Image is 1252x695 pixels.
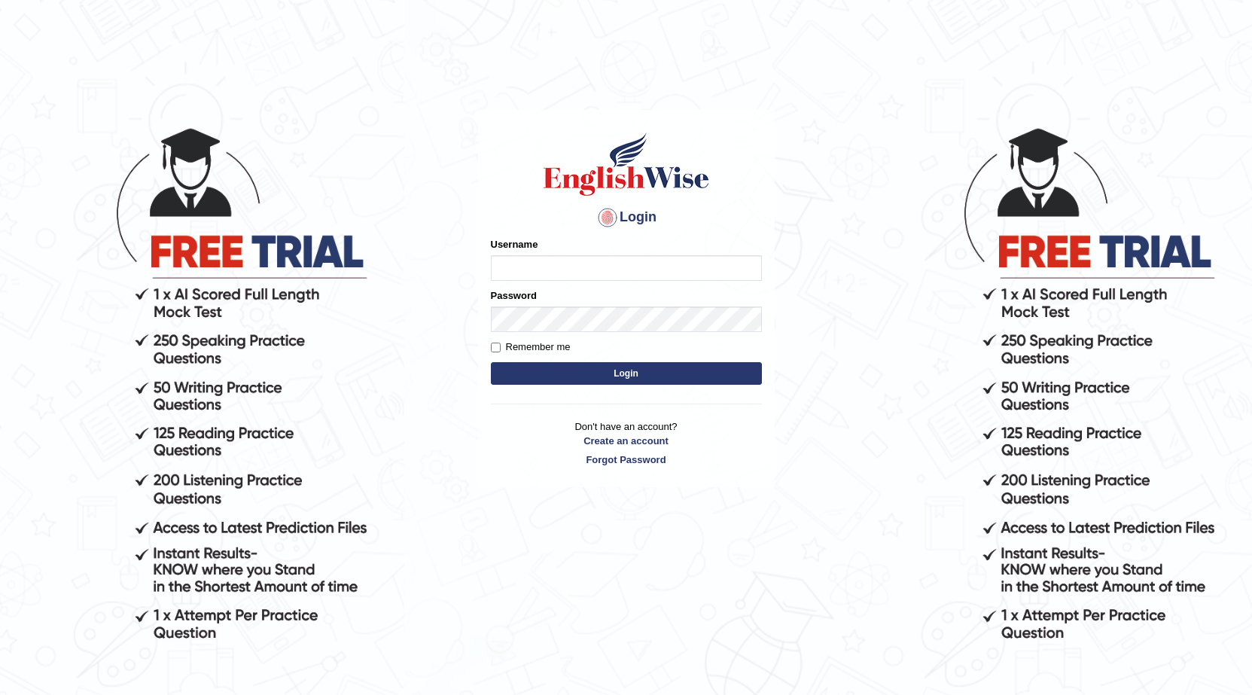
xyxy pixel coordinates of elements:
[491,419,762,466] p: Don't have an account?
[491,237,538,251] label: Username
[491,340,571,355] label: Remember me
[541,130,712,198] img: Logo of English Wise sign in for intelligent practice with AI
[491,288,537,303] label: Password
[491,206,762,230] h4: Login
[491,362,762,385] button: Login
[491,343,501,352] input: Remember me
[491,453,762,467] a: Forgot Password
[491,434,762,448] a: Create an account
